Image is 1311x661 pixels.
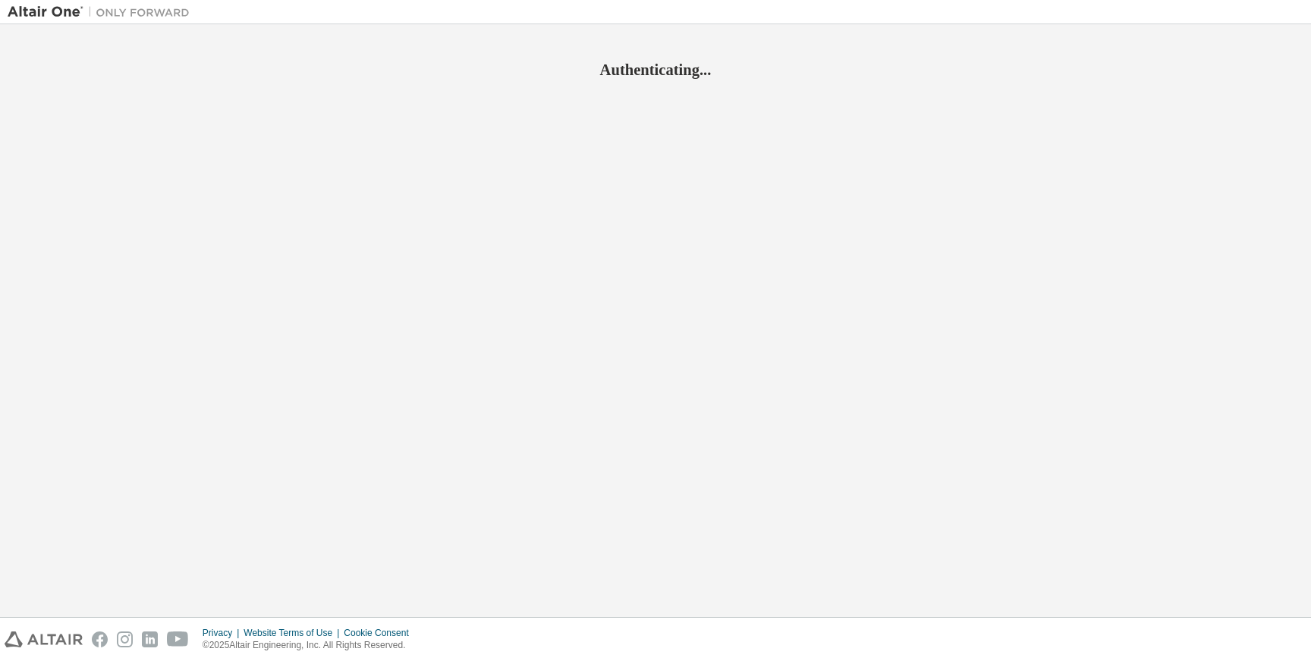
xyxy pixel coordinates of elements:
[8,5,197,20] img: Altair One
[244,627,344,639] div: Website Terms of Use
[203,627,244,639] div: Privacy
[167,631,189,647] img: youtube.svg
[117,631,133,647] img: instagram.svg
[5,631,83,647] img: altair_logo.svg
[8,60,1303,80] h2: Authenticating...
[92,631,108,647] img: facebook.svg
[203,639,418,652] p: © 2025 Altair Engineering, Inc. All Rights Reserved.
[344,627,417,639] div: Cookie Consent
[142,631,158,647] img: linkedin.svg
